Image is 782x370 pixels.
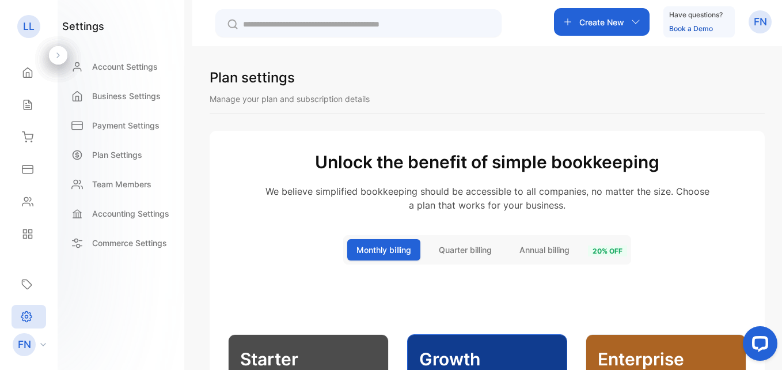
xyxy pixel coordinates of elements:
span: 20 % off [588,246,627,256]
a: Book a Demo [669,24,713,33]
p: Manage your plan and subscription details [210,93,765,105]
h2: Unlock the benefit of simple bookkeeping [228,149,746,175]
p: Create New [579,16,624,28]
a: Accounting Settings [62,202,180,225]
button: Quarter billing [430,239,501,260]
button: Monthly billing [347,239,420,260]
span: Quarter billing [439,244,492,256]
p: LL [23,19,35,34]
p: FN [18,337,31,352]
p: Payment Settings [92,119,160,131]
h1: Plan settings [210,67,295,88]
a: Payment Settings [62,114,180,137]
a: Plan Settings [62,143,180,167]
span: Annual billing [519,244,570,256]
iframe: LiveChat chat widget [734,322,782,370]
p: We believe simplified bookkeeping should be accessible to all companies, no matter the size. Choo... [228,184,746,212]
p: Plan Settings [92,149,142,161]
p: Commerce Settings [92,237,167,249]
a: Commerce Settings [62,231,180,255]
a: Business Settings [62,84,180,108]
h1: settings [62,18,104,34]
a: Account Settings [62,55,180,78]
p: Accounting Settings [92,207,169,220]
p: FN [754,14,767,29]
span: Monthly billing [356,244,411,256]
p: Business Settings [92,90,161,102]
button: FN [749,8,772,36]
a: Team Members [62,172,180,196]
p: Account Settings [92,61,158,73]
button: Annual billing [510,239,579,260]
p: Have questions? [669,9,723,21]
button: Create New [554,8,650,36]
p: Team Members [92,178,151,190]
